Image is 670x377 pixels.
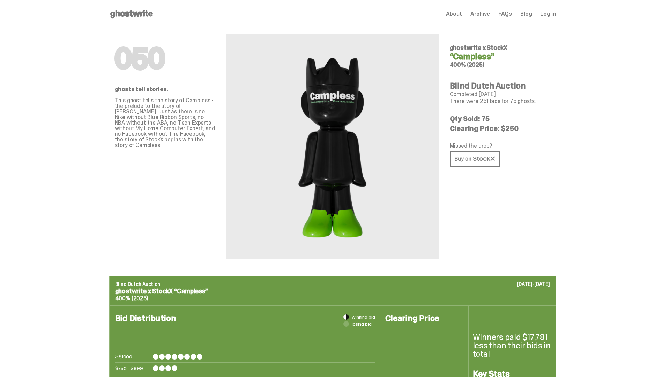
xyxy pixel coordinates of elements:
h4: Clearing Price [385,314,464,323]
span: (2025) [132,295,148,302]
p: Blind Dutch Auction [115,282,550,287]
span: 400% [115,295,130,302]
h4: Bid Distribution [115,314,375,345]
p: Completed [DATE] [450,91,550,97]
img: StockX&ldquo;Campless&rdquo; [291,50,374,242]
p: This ghost tells the story of Campless - the prelude to the story of [PERSON_NAME]. Just as there... [115,98,215,148]
span: losing bid [352,321,372,326]
p: [DATE]-[DATE] [517,282,550,287]
p: Qty Sold: 75 [450,115,550,122]
a: Archive [470,11,490,17]
p: There were 261 bids for 75 ghosts. [450,98,550,104]
p: Clearing Price: $250 [450,125,550,132]
p: ghosts tell stories. [115,87,215,92]
a: FAQs [498,11,512,17]
p: Winners paid $17,781 less than their bids in total [473,333,551,358]
a: Log in [540,11,556,17]
span: winning bid [352,315,375,319]
span: 400% (2025) [450,61,484,68]
p: ghostwrite x StockX “Campless” [115,288,550,294]
h1: 050 [115,45,215,73]
h4: “Campless” [450,52,550,61]
p: $750 - $999 [115,365,150,371]
a: About [446,11,462,17]
span: ghostwrite x StockX [450,44,508,52]
p: Missed the drop? [450,143,550,149]
a: Blog [520,11,532,17]
p: ≥ $1000 [115,354,150,360]
h4: Blind Dutch Auction [450,82,550,90]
